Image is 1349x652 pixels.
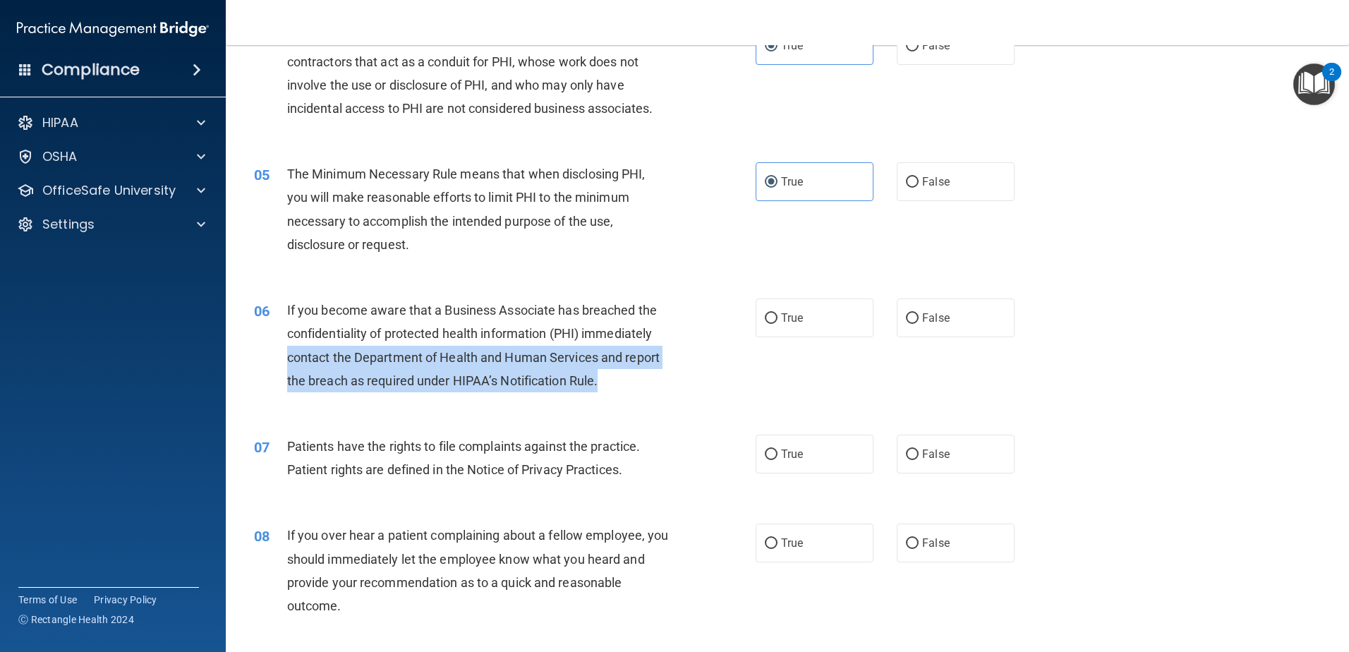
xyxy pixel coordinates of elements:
a: Terms of Use [18,593,77,607]
p: HIPAA [42,114,78,131]
a: OSHA [17,148,205,165]
input: False [906,313,919,324]
span: If you become aware that a Business Associate has breached the confidentiality of protected healt... [287,303,660,388]
span: The Minimum Necessary Rule means that when disclosing PHI, you will make reasonable efforts to li... [287,167,646,252]
iframe: Drift Widget Chat Controller [1278,555,1332,608]
div: 2 [1329,72,1334,90]
span: Ⓒ Rectangle Health 2024 [18,612,134,627]
span: False [922,447,950,461]
span: Patients have the rights to file complaints against the practice. Patient rights are defined in t... [287,439,641,477]
input: False [906,41,919,52]
span: 07 [254,439,270,456]
span: If you over hear a patient complaining about a fellow employee, you should immediately let the em... [287,528,669,613]
span: True [781,39,803,52]
span: False [922,311,950,325]
a: OfficeSafe University [17,182,205,199]
span: False [922,175,950,188]
a: Privacy Policy [94,593,157,607]
a: Settings [17,216,205,233]
a: HIPAA [17,114,205,131]
input: True [765,177,778,188]
span: False [922,536,950,550]
input: True [765,449,778,460]
span: False [922,39,950,52]
span: 08 [254,528,270,545]
span: 05 [254,167,270,183]
span: True [781,175,803,188]
input: True [765,313,778,324]
p: OfficeSafe University [42,182,176,199]
input: True [765,538,778,549]
span: True [781,536,803,550]
input: True [765,41,778,52]
input: False [906,177,919,188]
input: False [906,449,919,460]
h4: Compliance [42,60,140,80]
p: Settings [42,216,95,233]
p: OSHA [42,148,78,165]
span: True [781,447,803,461]
img: PMB logo [17,15,209,43]
span: 06 [254,303,270,320]
span: True [781,311,803,325]
button: Open Resource Center, 2 new notifications [1293,64,1335,105]
input: False [906,538,919,549]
